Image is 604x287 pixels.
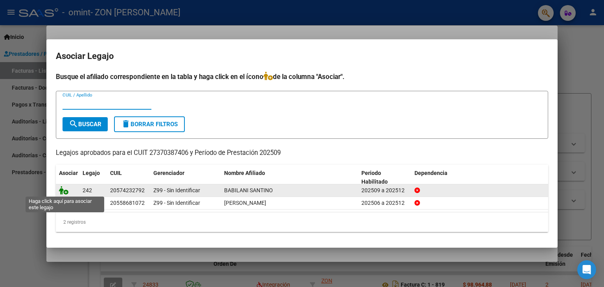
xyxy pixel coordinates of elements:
datatable-header-cell: CUIL [107,165,150,191]
div: Open Intercom Messenger [577,260,596,279]
span: RODRIGUEZ MEDRANO SANTINO [224,200,266,206]
span: Nombre Afiliado [224,170,265,176]
div: 2 registros [56,212,548,232]
h2: Asociar Legajo [56,49,548,64]
button: Buscar [63,117,108,131]
mat-icon: search [69,119,78,129]
div: 20574232792 [110,186,145,195]
span: Gerenciador [153,170,184,176]
button: Borrar Filtros [114,116,185,132]
div: 202509 a 202512 [361,186,408,195]
span: CUIL [110,170,122,176]
span: Periodo Habilitado [361,170,388,185]
span: 242 [83,187,92,193]
span: Dependencia [414,170,447,176]
span: Asociar [59,170,78,176]
h4: Busque el afiliado correspondiente en la tabla y haga click en el ícono de la columna "Asociar". [56,72,548,82]
datatable-header-cell: Legajo [79,165,107,191]
p: Legajos aprobados para el CUIT 27370387406 y Período de Prestación 202509 [56,148,548,158]
span: Z99 - Sin Identificar [153,187,200,193]
span: Legajo [83,170,100,176]
span: Buscar [69,121,101,128]
span: BABILANI SANTINO [224,187,273,193]
datatable-header-cell: Gerenciador [150,165,221,191]
mat-icon: delete [121,119,131,129]
datatable-header-cell: Asociar [56,165,79,191]
div: 20558681072 [110,199,145,208]
div: 202506 a 202512 [361,199,408,208]
span: Z99 - Sin Identificar [153,200,200,206]
span: 925 [83,200,92,206]
datatable-header-cell: Periodo Habilitado [358,165,411,191]
datatable-header-cell: Dependencia [411,165,549,191]
span: Borrar Filtros [121,121,178,128]
datatable-header-cell: Nombre Afiliado [221,165,358,191]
